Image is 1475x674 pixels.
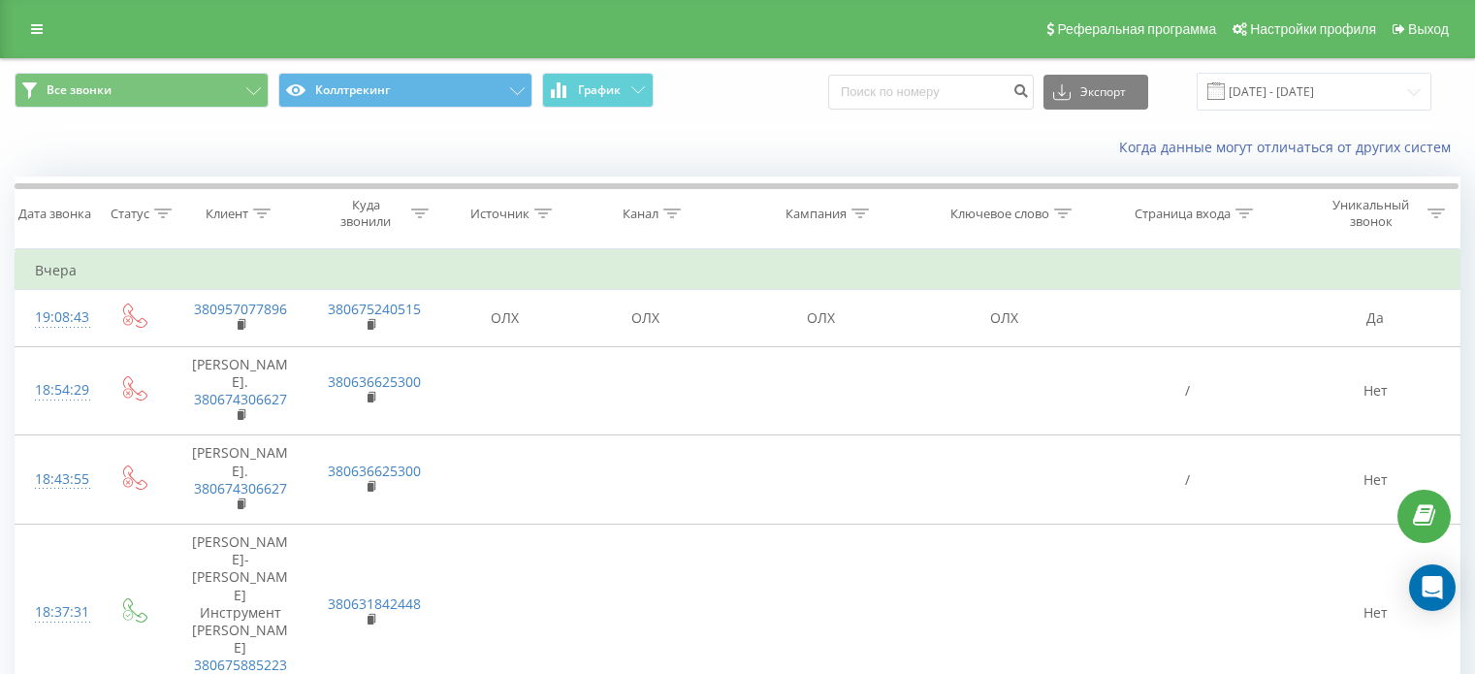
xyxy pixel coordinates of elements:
div: Канал [623,206,658,222]
td: ОЛХ [717,290,926,346]
td: ОЛХ [925,290,1082,346]
div: Ключевое слово [950,206,1049,222]
div: 18:54:29 [35,371,80,409]
td: ОЛХ [575,290,717,346]
div: Open Intercom Messenger [1409,564,1456,611]
a: 380674306627 [194,479,287,497]
td: / [1082,435,1292,525]
td: [PERSON_NAME]. [172,435,307,525]
button: Коллтрекинг [278,73,532,108]
button: Экспорт [1043,75,1148,110]
a: 380675240515 [328,300,421,318]
div: Источник [470,206,529,222]
span: График [578,83,621,97]
td: Нет [1292,435,1459,525]
td: Нет [1292,346,1459,435]
div: Кампания [786,206,847,222]
a: 380675885223 [194,656,287,674]
input: Поиск по номеру [828,75,1034,110]
span: Настройки профиля [1250,21,1376,37]
div: Куда звонили [326,197,407,230]
a: 380957077896 [194,300,287,318]
a: 380636625300 [328,372,421,391]
a: 380674306627 [194,390,287,408]
div: 18:37:31 [35,594,80,631]
div: Клиент [206,206,248,222]
td: [PERSON_NAME]. [172,346,307,435]
div: Уникальный звонок [1319,197,1423,230]
button: График [542,73,654,108]
td: / [1082,346,1292,435]
div: Статус [111,206,149,222]
td: ОЛХ [433,290,575,346]
button: Все звонки [15,73,269,108]
a: 380636625300 [328,462,421,480]
td: Вчера [16,251,1460,290]
span: Все звонки [47,82,112,98]
a: 380631842448 [328,594,421,613]
div: 19:08:43 [35,299,80,337]
span: Выход [1408,21,1449,37]
span: Реферальная программа [1057,21,1216,37]
a: Когда данные могут отличаться от других систем [1119,138,1460,156]
div: Дата звонка [18,206,91,222]
div: 18:43:55 [35,461,80,498]
td: Да [1292,290,1459,346]
div: Страница входа [1135,206,1231,222]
